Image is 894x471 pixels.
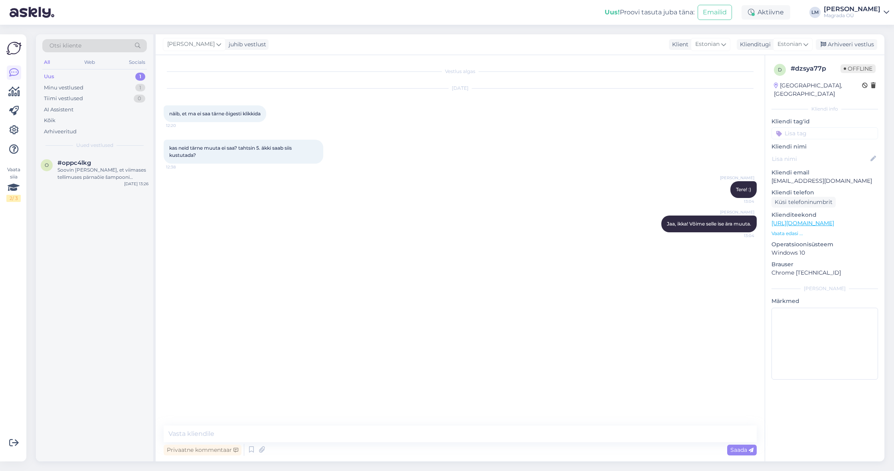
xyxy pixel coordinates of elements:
div: Aktiivne [742,5,790,20]
p: Vaata edasi ... [771,230,878,237]
span: #oppc4lkg [57,159,91,166]
span: [PERSON_NAME] [720,175,754,181]
div: Proovi tasuta juba täna: [605,8,694,17]
span: Jaa, ikka! Võime selle ise ära muuta. [667,221,751,227]
span: [PERSON_NAME] [167,40,215,49]
div: # dzsya77p [791,64,841,73]
p: Klienditeekond [771,211,878,219]
div: juhib vestlust [225,40,266,49]
div: [GEOGRAPHIC_DATA], [GEOGRAPHIC_DATA] [774,81,862,98]
span: d [778,67,782,73]
span: Offline [841,64,876,73]
div: 1 [135,73,145,81]
span: Otsi kliente [49,42,81,50]
span: 12:38 [166,164,196,170]
p: [EMAIL_ADDRESS][DOMAIN_NAME] [771,177,878,185]
div: 1 [135,84,145,92]
span: näib, et ma ei saa tärne õigesti klikkida [169,111,261,117]
p: Kliendi nimi [771,142,878,151]
div: Uus [44,73,54,81]
input: Lisa tag [771,127,878,139]
span: o [45,162,49,168]
div: Küsi telefoninumbrit [771,197,836,208]
div: Kliendi info [771,105,878,113]
p: Märkmed [771,297,878,305]
span: [PERSON_NAME] [720,209,754,215]
div: Arhiveeritud [44,128,77,136]
p: Operatsioonisüsteem [771,240,878,249]
span: 13:04 [724,198,754,204]
span: Estonian [695,40,720,49]
div: Web [83,57,97,67]
div: Klient [669,40,688,49]
div: [PERSON_NAME] [771,285,878,292]
span: 12:20 [166,123,196,129]
span: Tere! :) [736,186,751,192]
span: 13:04 [724,233,754,239]
div: [PERSON_NAME] [824,6,880,12]
div: Socials [127,57,147,67]
div: AI Assistent [44,106,73,114]
div: 2 / 3 [6,195,21,202]
div: Vestlus algas [164,68,757,75]
div: Minu vestlused [44,84,83,92]
div: Kõik [44,117,55,125]
p: Kliendi email [771,168,878,177]
a: [URL][DOMAIN_NAME] [771,220,834,227]
p: Kliendi tag'id [771,117,878,126]
div: 0 [134,95,145,103]
span: kas neid tärne muuta ei saa? tahtsin 5. äkki saab siis kustutada? [169,145,293,158]
div: [DATE] [164,85,757,92]
p: Windows 10 [771,249,878,257]
button: Emailid [698,5,732,20]
div: All [42,57,51,67]
div: Magrada OÜ [824,12,880,19]
div: Tiimi vestlused [44,95,83,103]
span: Estonian [777,40,802,49]
a: [PERSON_NAME]Magrada OÜ [824,6,889,19]
span: Uued vestlused [76,142,113,149]
div: LM [809,7,821,18]
div: [DATE] 13:26 [124,181,148,187]
b: Uus! [605,8,620,16]
div: Arhiveeri vestlus [816,39,877,50]
img: Askly Logo [6,41,22,56]
p: Chrome [TECHNICAL_ID] [771,269,878,277]
p: Kliendi telefon [771,188,878,197]
div: Soovin [PERSON_NAME], et viimases tellimuses pärnaõie šampooni täitepakendi kork lasi läbi. Ei ki... [57,166,148,181]
div: Vaata siia [6,166,21,202]
div: Privaatne kommentaar [164,445,241,455]
span: Saada [730,446,754,453]
div: Klienditugi [737,40,771,49]
input: Lisa nimi [772,154,869,163]
p: Brauser [771,260,878,269]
